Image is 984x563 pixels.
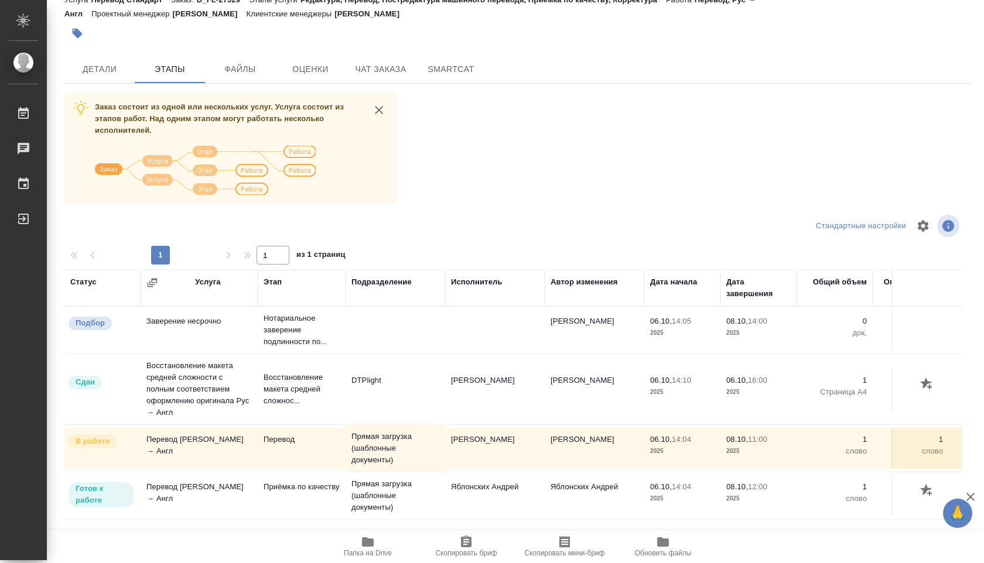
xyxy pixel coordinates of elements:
p: 2025 [726,327,791,339]
span: Обновить файлы [635,549,692,557]
p: Перевод [264,434,340,445]
td: Восстановление макета средней сложности с полным соответствием оформлению оригинала Рус → Англ [141,354,258,424]
td: [PERSON_NAME] [445,369,545,410]
p: док. [879,327,943,339]
div: Оплачиваемый объем [879,276,943,300]
p: В работе [76,435,110,447]
p: 14:00 [748,317,767,325]
button: close [370,101,388,119]
span: Детали [71,62,128,77]
button: Сгруппировать [146,277,158,289]
td: Перевод [PERSON_NAME] → Англ [141,475,258,516]
p: 2025 [726,493,791,504]
p: 2025 [726,445,791,457]
td: DTPlight [346,369,445,410]
span: Скопировать мини-бриф [524,549,604,557]
p: 14:04 [672,435,691,444]
p: Приёмка по качеству [264,481,340,493]
div: Дата завершения [726,276,791,300]
p: 2025 [650,445,715,457]
p: слово [879,445,943,457]
p: 2025 [650,386,715,398]
div: Услуга [195,276,220,288]
p: 08.10, [726,317,748,325]
button: Скопировать мини-бриф [515,530,614,563]
p: 14:10 [672,376,691,385]
p: 16:00 [748,376,767,385]
td: [PERSON_NAME] [545,428,644,469]
div: Исполнитель [451,276,503,288]
div: Общий объем [813,276,867,288]
div: Дата начала [650,276,697,288]
div: Автор изменения [551,276,617,288]
p: Сдан [76,376,95,388]
td: [PERSON_NAME] [545,310,644,351]
div: split button [813,217,909,235]
span: Настроить таблицу [909,212,937,240]
p: 1 [802,481,867,493]
span: Посмотреть информацию [937,215,962,237]
p: Подбор [76,317,105,329]
td: Прямая загрузка (шаблонные документы) [346,425,445,472]
p: [PERSON_NAME] [334,9,408,18]
p: 2025 [650,493,715,504]
p: 12:00 [748,482,767,491]
p: 14:05 [672,317,691,325]
p: 06.10, [650,376,672,385]
p: [PERSON_NAME] [173,9,247,18]
p: 1 [879,481,943,493]
p: слово [802,445,867,457]
td: [PERSON_NAME] [545,369,644,410]
button: 🙏 [943,499,972,528]
button: Добавить оценку [917,481,937,501]
div: Статус [70,276,97,288]
span: SmartCat [423,62,479,77]
td: Перевод [PERSON_NAME] → Англ [141,428,258,469]
p: 06.10, [650,317,672,325]
div: Этап [264,276,282,288]
p: 14:04 [672,482,691,491]
button: Папка на Drive [319,530,417,563]
span: 🙏 [948,501,968,526]
button: Добавить тэг [64,20,90,46]
p: Проектный менеджер [91,9,172,18]
div: Подразделение [351,276,412,288]
p: Восстановление макета средней сложнос... [264,372,340,407]
span: Папка на Drive [344,549,392,557]
p: Клиентские менеджеры [247,9,335,18]
p: слово [802,493,867,504]
p: 06.10, [726,376,748,385]
p: Готов к работе [76,483,127,506]
td: [PERSON_NAME] [445,428,545,469]
p: 06.10, [650,482,672,491]
p: 1 [802,434,867,445]
span: Чат заказа [353,62,409,77]
p: 11:00 [748,435,767,444]
button: Добавить оценку [917,375,937,394]
p: 06.10, [650,435,672,444]
p: Нотариальное заверение подлинности по... [264,313,340,348]
p: 1 [879,434,943,445]
span: Скопировать бриф [435,549,497,557]
span: Оценки [282,62,339,77]
span: Заказ состоит из одной или нескольких услуг. Услуга состоит из этапов работ. Над одним этапом мог... [95,102,344,135]
td: Прямая загрузка (шаблонные документы) [346,472,445,519]
p: слово [879,493,943,504]
p: док. [802,327,867,339]
p: 1 [802,375,867,386]
p: Страница А4 [802,386,867,398]
td: Заверение несрочно [141,310,258,351]
p: 2025 [726,386,791,398]
span: Этапы [142,62,198,77]
p: 08.10, [726,482,748,491]
p: 0 [879,315,943,327]
p: 1 [879,375,943,386]
button: Скопировать бриф [417,530,515,563]
p: 08.10, [726,435,748,444]
p: 0 [802,315,867,327]
span: Файлы [212,62,268,77]
p: 2025 [650,327,715,339]
button: Обновить файлы [614,530,712,563]
td: Яблонских Андрей [545,475,644,516]
td: Яблонских Андрей [445,475,545,516]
